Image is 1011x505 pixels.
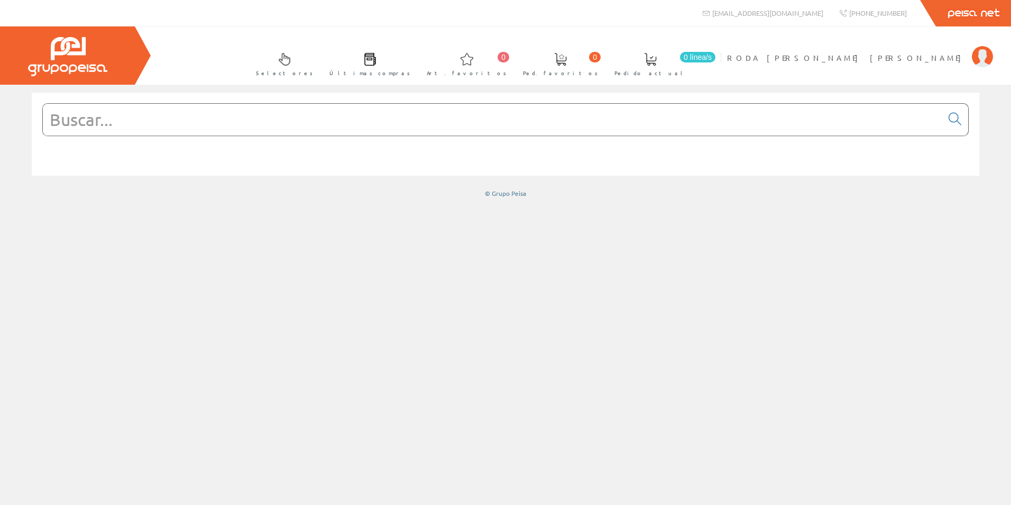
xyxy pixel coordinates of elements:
span: Ped. favoritos [523,68,598,78]
span: 0 [589,52,601,62]
span: [EMAIL_ADDRESS][DOMAIN_NAME] [712,8,823,17]
span: 0 línea/s [680,52,715,62]
span: 0 [498,52,509,62]
a: Selectores [245,44,318,83]
span: RODA [PERSON_NAME] [PERSON_NAME] [727,52,967,63]
img: Grupo Peisa [28,37,107,76]
a: Últimas compras [319,44,416,83]
a: RODA [PERSON_NAME] [PERSON_NAME] [727,44,993,54]
span: [PHONE_NUMBER] [849,8,907,17]
span: Selectores [256,68,313,78]
span: Últimas compras [329,68,410,78]
span: Art. favoritos [427,68,507,78]
span: Pedido actual [614,68,686,78]
input: Buscar... [43,104,942,136]
div: © Grupo Peisa [32,189,979,198]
